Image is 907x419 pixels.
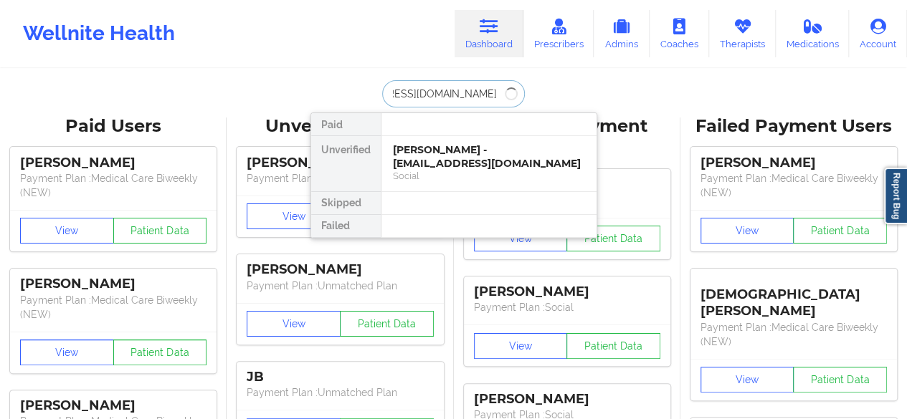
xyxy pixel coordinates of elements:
div: [PERSON_NAME] [474,391,660,408]
p: Payment Plan : Medical Care Biweekly (NEW) [20,293,206,322]
a: Report Bug [884,168,907,224]
button: View [20,339,114,365]
p: Payment Plan : Medical Care Biweekly (NEW) [20,171,206,200]
p: Payment Plan : Medical Care Biweekly (NEW) [701,320,887,349]
button: View [701,218,794,244]
div: Social [393,170,585,182]
div: Paid Users [10,115,217,138]
div: [PERSON_NAME] [20,155,206,171]
div: [PERSON_NAME] [247,261,433,278]
div: Paid [311,113,381,136]
p: Payment Plan : Unmatched Plan [247,279,433,293]
button: Patient Data [566,226,660,251]
div: [DEMOGRAPHIC_DATA][PERSON_NAME] [701,276,887,319]
div: [PERSON_NAME] [20,276,206,292]
div: Unverified [311,136,381,192]
div: [PERSON_NAME] - [EMAIL_ADDRESS][DOMAIN_NAME] [393,143,585,170]
button: Patient Data [793,218,887,244]
div: [PERSON_NAME] [701,155,887,171]
a: Prescribers [523,10,594,57]
button: View [20,218,114,244]
a: Coaches [650,10,709,57]
button: Patient Data [113,218,207,244]
button: Patient Data [793,367,887,392]
a: Dashboard [455,10,523,57]
button: View [247,203,341,229]
button: View [474,333,568,359]
button: View [247,311,341,337]
div: Skipped [311,192,381,215]
button: Patient Data [566,333,660,359]
a: Medications [776,10,850,57]
div: [PERSON_NAME] [20,398,206,414]
p: Payment Plan : Unmatched Plan [247,385,433,400]
a: Therapists [709,10,776,57]
div: Failed [311,215,381,238]
div: JB [247,369,433,385]
p: Payment Plan : Social [474,300,660,314]
a: Admins [594,10,650,57]
div: [PERSON_NAME] [474,284,660,300]
p: Payment Plan : Medical Care Biweekly (NEW) [701,171,887,200]
div: Failed Payment Users [690,115,897,138]
button: View [474,226,568,251]
button: View [701,367,794,392]
button: Patient Data [340,311,434,337]
div: [PERSON_NAME] [247,155,433,171]
button: Patient Data [113,339,207,365]
a: Account [849,10,907,57]
div: Unverified Users [237,115,443,138]
p: Payment Plan : Unmatched Plan [247,171,433,186]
